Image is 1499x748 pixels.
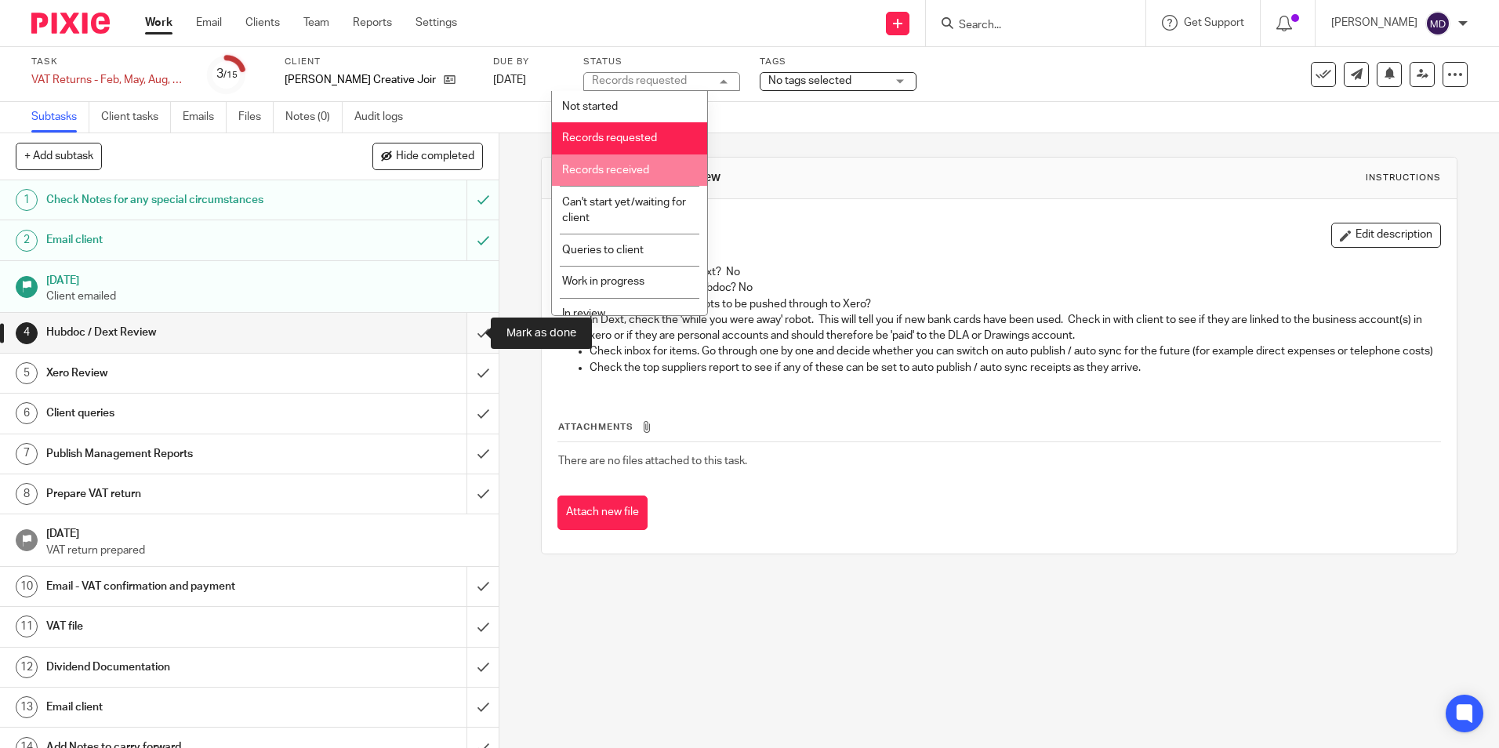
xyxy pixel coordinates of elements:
[46,655,316,679] h1: Dividend Documentation
[562,276,644,287] span: Work in progress
[493,74,526,85] span: [DATE]
[31,102,89,133] a: Subtasks
[1184,17,1244,28] span: Get Support
[590,280,1439,296] p: Does the client have Hubdoc? No
[562,245,644,256] span: Queries to client
[16,143,102,169] button: + Add subtask
[1331,15,1417,31] p: [PERSON_NAME]
[590,343,1439,359] p: Check inbox for items. Go through one by one and decide whether you can switch on auto publish / ...
[46,442,316,466] h1: Publish Management Reports
[1425,11,1450,36] img: svg%3E
[592,75,687,86] div: Records requested
[46,188,316,212] h1: Check Notes for any special circumstances
[16,402,38,424] div: 6
[46,228,316,252] h1: Email client
[760,56,916,68] label: Tags
[590,296,1439,312] p: If so are there any receipts to be pushed through to Xero?
[590,264,1439,280] p: Does the client have Dext? No
[31,56,188,68] label: Task
[416,15,457,31] a: Settings
[583,56,740,68] label: Status
[396,151,474,163] span: Hide completed
[46,695,316,719] h1: Email client
[591,169,1033,186] h1: Hubdoc / Dext Review
[16,483,38,505] div: 8
[562,133,657,143] span: Records requested
[1331,223,1441,248] button: Edit description
[46,615,316,638] h1: VAT file
[493,56,564,68] label: Due by
[285,56,474,68] label: Client
[46,361,316,385] h1: Xero Review
[238,102,274,133] a: Files
[353,15,392,31] a: Reports
[590,312,1439,344] p: In Dext, check the 'while you were away' robot. This will tell you if new bank cards have been us...
[957,19,1098,33] input: Search
[145,15,172,31] a: Work
[196,15,222,31] a: Email
[245,15,280,31] a: Clients
[31,13,110,34] img: Pixie
[16,656,38,678] div: 12
[285,72,436,88] p: [PERSON_NAME] Creative Joinery
[16,576,38,597] div: 10
[31,72,188,88] div: VAT Returns - Feb, May, Aug, Nov
[101,102,171,133] a: Client tasks
[1366,172,1441,184] div: Instructions
[16,443,38,465] div: 7
[223,71,238,79] small: /15
[16,696,38,718] div: 13
[590,360,1439,376] p: Check the top suppliers report to see if any of these can be set to auto publish / auto sync rece...
[562,165,649,176] span: Records received
[303,15,329,31] a: Team
[46,401,316,425] h1: Client queries
[562,101,618,112] span: Not started
[768,75,851,86] span: No tags selected
[16,189,38,211] div: 1
[46,575,316,598] h1: Email - VAT confirmation and payment
[16,230,38,252] div: 2
[16,615,38,637] div: 11
[46,482,316,506] h1: Prepare VAT return
[285,102,343,133] a: Notes (0)
[16,362,38,384] div: 5
[216,65,238,83] div: 3
[46,321,316,344] h1: Hubdoc / Dext Review
[16,322,38,344] div: 4
[183,102,227,133] a: Emails
[46,522,484,542] h1: [DATE]
[562,197,686,224] span: Can't start yet/waiting for client
[558,456,747,467] span: There are no files attached to this task.
[354,102,415,133] a: Audit logs
[46,289,484,304] p: Client emailed
[46,269,484,289] h1: [DATE]
[557,496,648,531] button: Attach new file
[558,423,633,431] span: Attachments
[372,143,483,169] button: Hide completed
[562,308,605,319] span: In review
[46,543,484,558] p: VAT return prepared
